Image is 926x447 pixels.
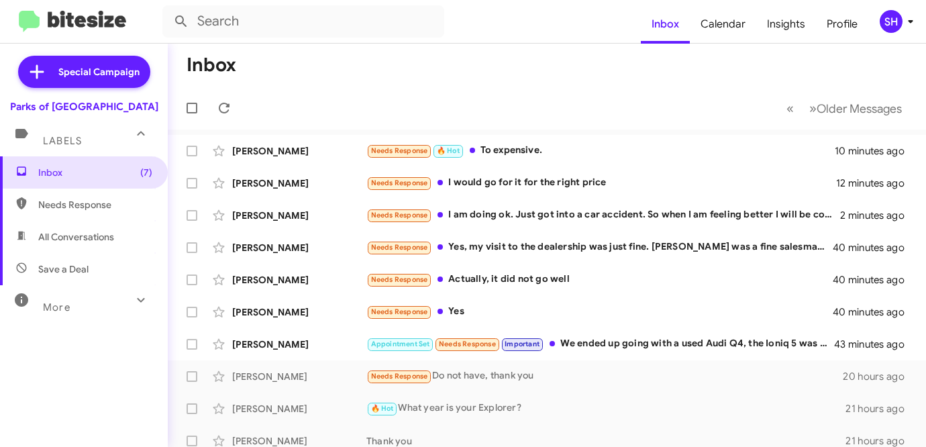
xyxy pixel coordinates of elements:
span: 🔥 Hot [437,146,460,155]
div: Do not have, thank you [366,368,843,384]
span: Needs Response [371,211,428,219]
span: » [809,100,817,117]
span: Needs Response [371,275,428,284]
div: 20 hours ago [843,370,915,383]
input: Search [162,5,444,38]
div: [PERSON_NAME] [232,241,366,254]
span: Important [505,340,539,348]
div: Parks of [GEOGRAPHIC_DATA] [10,100,158,113]
div: 40 minutes ago [835,305,915,319]
div: [PERSON_NAME] [232,144,366,158]
span: Needs Response [371,372,428,381]
button: Next [801,95,910,122]
span: Appointment Set [371,340,430,348]
span: More [43,301,70,313]
div: 43 minutes ago [835,338,915,351]
span: Needs Response [371,146,428,155]
span: 🔥 Hot [371,404,394,413]
a: Profile [816,5,868,44]
div: Yes [366,304,835,319]
div: I would go for it for the right price [366,175,836,191]
a: Inbox [641,5,690,44]
span: Inbox [38,166,152,179]
div: I am doing ok. Just got into a car accident. So when I am feeling better I will be coming down to... [366,207,840,223]
div: [PERSON_NAME] [232,273,366,287]
span: Special Campaign [58,65,140,79]
div: 2 minutes ago [840,209,915,222]
span: « [786,100,794,117]
a: Calendar [690,5,756,44]
span: Labels [43,135,82,147]
span: Needs Response [371,307,428,316]
span: Needs Response [371,179,428,187]
div: [PERSON_NAME] [232,402,366,415]
div: 12 minutes ago [836,177,915,190]
span: Save a Deal [38,262,89,276]
a: Insights [756,5,816,44]
div: SH [880,10,903,33]
div: 10 minutes ago [835,144,915,158]
h1: Inbox [187,54,236,76]
div: 21 hours ago [845,402,915,415]
span: Older Messages [817,101,902,116]
div: 40 minutes ago [835,273,915,287]
nav: Page navigation example [779,95,910,122]
span: Needs Response [371,243,428,252]
div: 40 minutes ago [835,241,915,254]
span: Needs Response [38,198,152,211]
div: Actually, it did not go well [366,272,835,287]
div: [PERSON_NAME] [232,338,366,351]
div: What year is your Explorer? [366,401,845,416]
span: Needs Response [439,340,496,348]
a: Special Campaign [18,56,150,88]
div: We ended up going with a used Audi Q4, the Ioniq 5 was a close second. I thought the first quote ... [366,336,835,352]
div: Yes, my visit to the dealership was just fine. [PERSON_NAME] was a fine salesman. I called this m... [366,240,835,255]
div: [PERSON_NAME] [232,305,366,319]
div: [PERSON_NAME] [232,370,366,383]
button: Previous [778,95,802,122]
button: SH [868,10,911,33]
span: All Conversations [38,230,114,244]
div: [PERSON_NAME] [232,209,366,222]
div: To expensive. [366,143,835,158]
span: (7) [140,166,152,179]
div: [PERSON_NAME] [232,177,366,190]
